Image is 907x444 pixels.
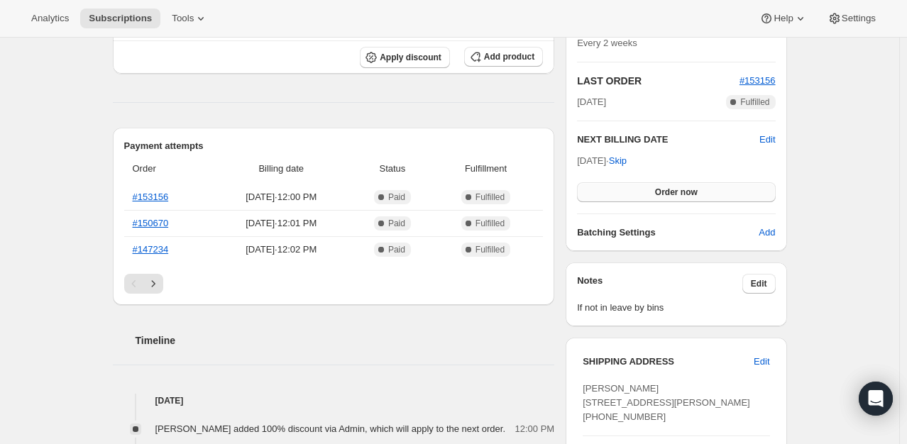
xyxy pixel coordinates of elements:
span: [PERSON_NAME] added 100% discount via Admin, which will apply to the next order. [155,423,506,434]
span: 12:00 PM [515,422,555,436]
button: Help [751,9,815,28]
span: Fulfillment [437,162,534,176]
span: Analytics [31,13,69,24]
span: [PERSON_NAME] [STREET_ADDRESS][PERSON_NAME] [PHONE_NUMBER] [583,383,750,422]
button: Analytics [23,9,77,28]
span: Settings [842,13,876,24]
th: Order [124,153,211,184]
button: Subscriptions [80,9,160,28]
span: Add product [484,51,534,62]
button: Edit [759,133,775,147]
div: Open Intercom Messenger [859,382,893,416]
h2: Payment attempts [124,139,544,153]
span: Tools [172,13,194,24]
h3: Notes [577,274,742,294]
span: Apply discount [380,52,441,63]
h2: Timeline [136,333,555,348]
span: Fulfilled [476,192,505,203]
button: Apply discount [360,47,450,68]
h3: SHIPPING ADDRESS [583,355,754,369]
h2: LAST ORDER [577,74,740,88]
span: [DATE] · [577,155,627,166]
button: Tools [163,9,216,28]
button: Edit [745,350,778,373]
span: [DATE] · 12:01 PM [215,216,348,231]
button: Order now [577,182,775,202]
h6: Batching Settings [577,226,759,240]
button: Add product [464,47,543,67]
span: Billing date [215,162,348,176]
nav: Pagination [124,274,544,294]
span: [DATE] · 12:00 PM [215,190,348,204]
span: Edit [754,355,769,369]
h2: NEXT BILLING DATE [577,133,759,147]
h4: [DATE] [113,394,555,408]
a: #153156 [133,192,169,202]
span: Skip [609,154,627,168]
button: Next [143,274,163,294]
a: #153156 [740,75,776,86]
span: Fulfilled [740,96,769,108]
span: Edit [751,278,767,289]
span: [DATE] [577,95,606,109]
span: Help [774,13,793,24]
button: Settings [819,9,884,28]
span: Paid [388,244,405,255]
button: Skip [600,150,635,172]
span: Subscriptions [89,13,152,24]
span: Every 2 weeks [577,38,637,48]
span: Order now [655,187,698,198]
span: If not in leave by bins [577,301,775,315]
span: Add [759,226,775,240]
a: #147234 [133,244,169,255]
button: Edit [742,274,776,294]
span: Paid [388,218,405,229]
span: Fulfilled [476,218,505,229]
span: Paid [388,192,405,203]
span: [DATE] · 12:02 PM [215,243,348,257]
button: Add [750,221,784,244]
span: Fulfilled [476,244,505,255]
a: #150670 [133,218,169,228]
button: #153156 [740,74,776,88]
span: Status [356,162,429,176]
